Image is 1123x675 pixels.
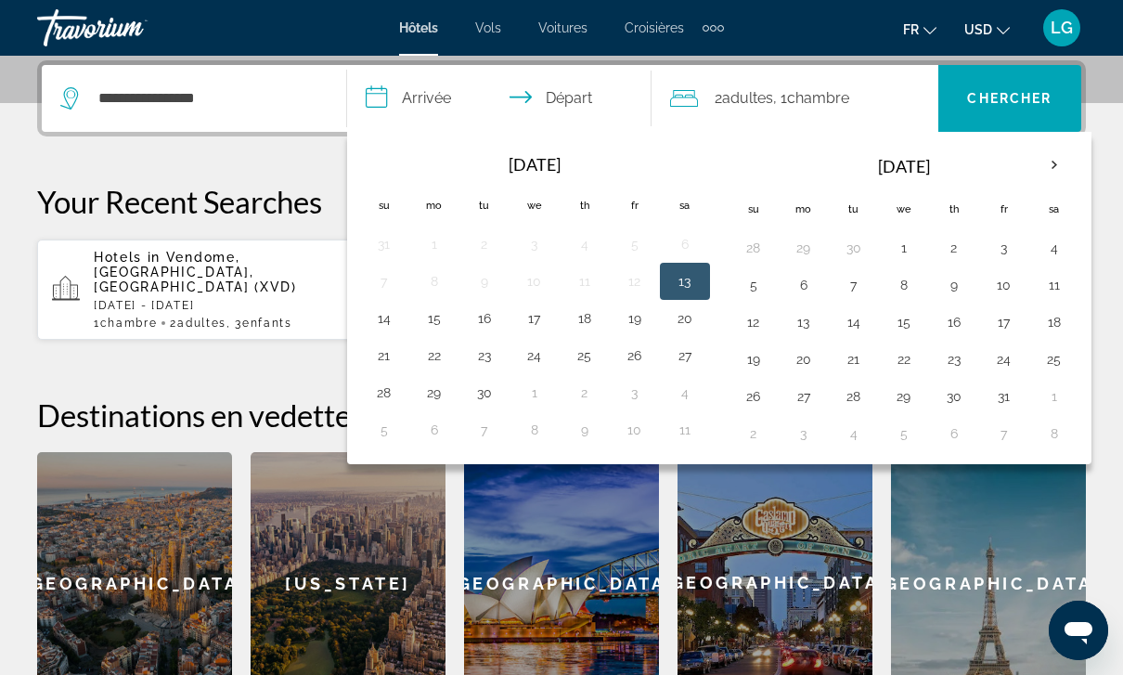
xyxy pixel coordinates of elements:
[967,91,1052,106] span: Chercher
[670,268,700,294] button: Day 13
[989,421,1019,447] button: Day 7
[1039,383,1069,409] button: Day 1
[939,235,969,261] button: Day 2
[520,343,549,369] button: Day 24
[1038,8,1086,47] button: User Menu
[37,183,1086,220] p: Your Recent Searches
[739,346,768,372] button: Day 19
[939,309,969,335] button: Day 16
[964,22,992,37] span: USD
[889,272,919,298] button: Day 8
[1039,309,1069,335] button: Day 18
[369,343,399,369] button: Day 21
[475,20,501,35] a: Vols
[739,235,768,261] button: Day 28
[369,305,399,331] button: Day 14
[670,231,700,257] button: Day 6
[470,231,499,257] button: Day 2
[470,268,499,294] button: Day 9
[839,421,869,447] button: Day 4
[903,22,919,37] span: fr
[100,317,158,330] span: Chambre
[670,380,700,406] button: Day 4
[789,421,819,447] button: Day 3
[670,343,700,369] button: Day 27
[620,305,650,331] button: Day 19
[1049,601,1108,660] iframe: Bouton de lancement de la fenêtre de messagerie
[1039,272,1069,298] button: Day 11
[903,16,936,43] button: Change language
[652,65,938,132] button: Travelers: 2 adults, 0 children
[939,272,969,298] button: Day 9
[420,417,449,443] button: Day 6
[789,272,819,298] button: Day 6
[1039,235,1069,261] button: Day 4
[789,309,819,335] button: Day 13
[839,383,869,409] button: Day 28
[839,272,869,298] button: Day 7
[670,417,700,443] button: Day 11
[789,346,819,372] button: Day 20
[889,346,919,372] button: Day 22
[470,305,499,331] button: Day 16
[739,309,768,335] button: Day 12
[399,20,438,35] a: Hôtels
[420,231,449,257] button: Day 1
[94,299,359,312] p: [DATE] - [DATE]
[420,268,449,294] button: Day 8
[839,309,869,335] button: Day 14
[470,343,499,369] button: Day 23
[369,417,399,443] button: Day 5
[703,13,724,43] button: Extra navigation items
[839,235,869,261] button: Day 30
[520,268,549,294] button: Day 10
[470,417,499,443] button: Day 7
[37,239,374,341] button: Hotels in Vendome, [GEOGRAPHIC_DATA], [GEOGRAPHIC_DATA] (XVD)[DATE] - [DATE]1Chambre2Adultes, 3En...
[620,380,650,406] button: Day 3
[889,421,919,447] button: Day 5
[1039,421,1069,447] button: Day 8
[1051,19,1073,37] span: LG
[773,85,849,111] span: , 1
[620,231,650,257] button: Day 5
[989,383,1019,409] button: Day 31
[889,383,919,409] button: Day 29
[42,65,1081,132] div: Search widget
[739,421,768,447] button: Day 2
[170,317,226,330] span: 2
[94,250,297,294] span: Vendome, [GEOGRAPHIC_DATA], [GEOGRAPHIC_DATA] (XVD)
[570,417,600,443] button: Day 9
[620,343,650,369] button: Day 26
[570,343,600,369] button: Day 25
[520,305,549,331] button: Day 17
[889,309,919,335] button: Day 15
[1029,144,1079,187] button: Next month
[520,380,549,406] button: Day 1
[620,268,650,294] button: Day 12
[722,89,773,107] span: Adultes
[670,305,700,331] button: Day 20
[715,85,773,111] span: 2
[620,417,650,443] button: Day 10
[989,272,1019,298] button: Day 10
[779,144,1029,188] th: [DATE]
[889,235,919,261] button: Day 1
[570,380,600,406] button: Day 2
[1039,346,1069,372] button: Day 25
[37,4,223,52] a: Travorium
[939,346,969,372] button: Day 23
[94,317,157,330] span: 1
[420,380,449,406] button: Day 29
[177,317,226,330] span: Adultes
[420,343,449,369] button: Day 22
[226,317,292,330] span: , 3
[538,20,587,35] a: Voitures
[989,346,1019,372] button: Day 24
[94,250,161,265] span: Hotels in
[625,20,684,35] a: Croisières
[939,421,969,447] button: Day 6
